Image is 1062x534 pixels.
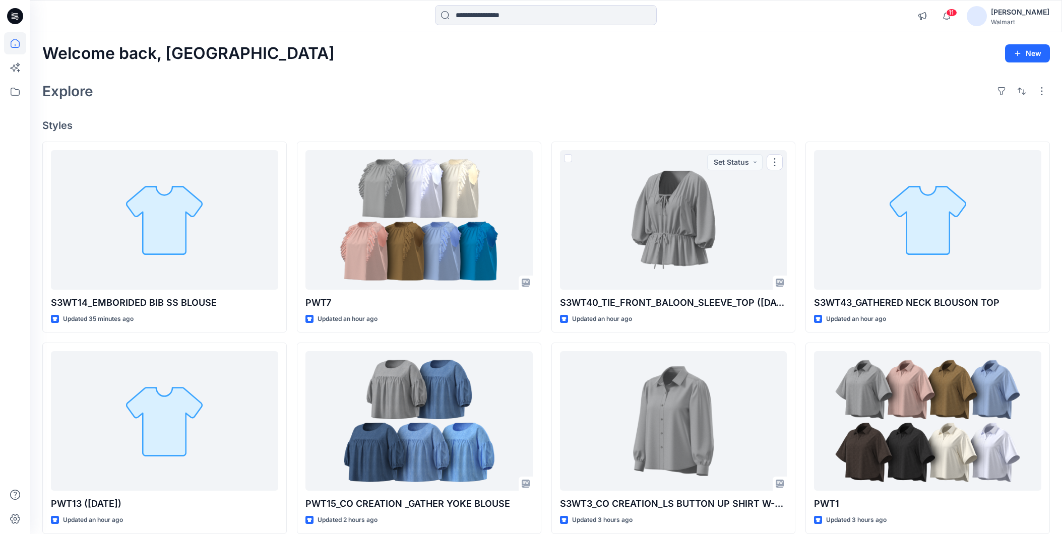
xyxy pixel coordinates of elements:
[967,6,987,26] img: avatar
[814,150,1041,290] a: S3WT43_GATHERED NECK BLOUSON TOP
[814,351,1041,491] a: PWT1
[63,515,123,525] p: Updated an hour ago
[51,296,278,310] p: S3WT14_EMBORIDED BIB SS BLOUSE
[305,296,533,310] p: PWT7
[51,150,278,290] a: S3WT14_EMBORIDED BIB SS BLOUSE
[42,44,335,63] h2: Welcome back, [GEOGRAPHIC_DATA]
[305,150,533,290] a: PWT7
[1005,44,1050,62] button: New
[51,497,278,511] p: PWT13 ([DATE])
[572,314,632,324] p: Updated an hour ago
[318,314,378,324] p: Updated an hour ago
[42,119,1050,131] h4: Styles
[305,497,533,511] p: PWT15_CO CREATION _GATHER YOKE BLOUSE
[826,314,886,324] p: Updated an hour ago
[305,351,533,491] a: PWT15_CO CREATION _GATHER YOKE BLOUSE
[946,9,957,17] span: 11
[560,296,787,310] p: S3WT40_TIE_FRONT_BALOON_SLEEVE_TOP ([DATE] )
[572,515,633,525] p: Updated 3 hours ago
[560,497,787,511] p: S3WT3_CO CREATION_LS BUTTON UP SHIRT W-GATHERED SLEEVE
[826,515,887,525] p: Updated 3 hours ago
[42,83,93,99] h2: Explore
[318,515,378,525] p: Updated 2 hours ago
[814,296,1041,310] p: S3WT43_GATHERED NECK BLOUSON TOP
[560,351,787,491] a: S3WT3_CO CREATION_LS BUTTON UP SHIRT W-GATHERED SLEEVE
[991,6,1049,18] div: [PERSON_NAME]
[991,18,1049,26] div: Walmart
[560,150,787,290] a: S3WT40_TIE_FRONT_BALOON_SLEEVE_TOP (15-09-2025 )
[51,351,278,491] a: PWT13 (15-09-25)
[814,497,1041,511] p: PWT1
[63,314,134,324] p: Updated 35 minutes ago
